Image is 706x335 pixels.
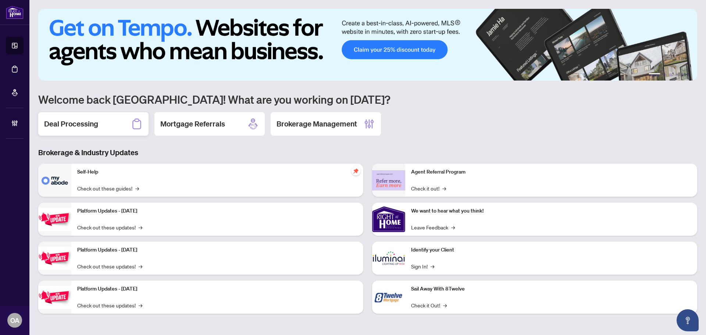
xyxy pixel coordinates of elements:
[77,285,357,293] p: Platform Updates - [DATE]
[663,73,666,76] button: 2
[443,301,447,309] span: →
[38,208,71,231] img: Platform Updates - July 21, 2025
[44,119,98,129] h2: Deal Processing
[77,168,357,176] p: Self-Help
[411,223,455,231] a: Leave Feedback→
[6,6,24,19] img: logo
[77,207,357,215] p: Platform Updates - [DATE]
[411,246,691,254] p: Identify your Client
[352,167,360,175] span: pushpin
[411,262,434,270] a: Sign In!→
[38,164,71,197] img: Self-Help
[77,301,142,309] a: Check out these updates!→
[77,262,142,270] a: Check out these updates!→
[77,246,357,254] p: Platform Updates - [DATE]
[38,147,697,158] h3: Brokerage & Industry Updates
[677,309,699,331] button: Open asap
[687,73,690,76] button: 6
[431,262,434,270] span: →
[442,184,446,192] span: →
[681,73,684,76] button: 5
[675,73,678,76] button: 4
[411,301,447,309] a: Check it Out!→
[277,119,357,129] h2: Brokerage Management
[372,242,405,275] img: Identify your Client
[139,262,142,270] span: →
[372,281,405,314] img: Sail Away With 8Twelve
[411,168,691,176] p: Agent Referral Program
[372,203,405,236] img: We want to hear what you think!
[451,223,455,231] span: →
[135,184,139,192] span: →
[160,119,225,129] h2: Mortgage Referrals
[372,170,405,190] img: Agent Referral Program
[139,223,142,231] span: →
[411,285,691,293] p: Sail Away With 8Twelve
[411,184,446,192] a: Check it out!→
[669,73,672,76] button: 3
[38,247,71,270] img: Platform Updates - July 8, 2025
[38,9,697,81] img: Slide 0
[411,207,691,215] p: We want to hear what you think!
[77,223,142,231] a: Check out these updates!→
[139,301,142,309] span: →
[10,315,19,325] span: OA
[77,184,139,192] a: Check out these guides!→
[38,92,697,106] h1: Welcome back [GEOGRAPHIC_DATA]! What are you working on [DATE]?
[649,73,660,76] button: 1
[38,286,71,309] img: Platform Updates - June 23, 2025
